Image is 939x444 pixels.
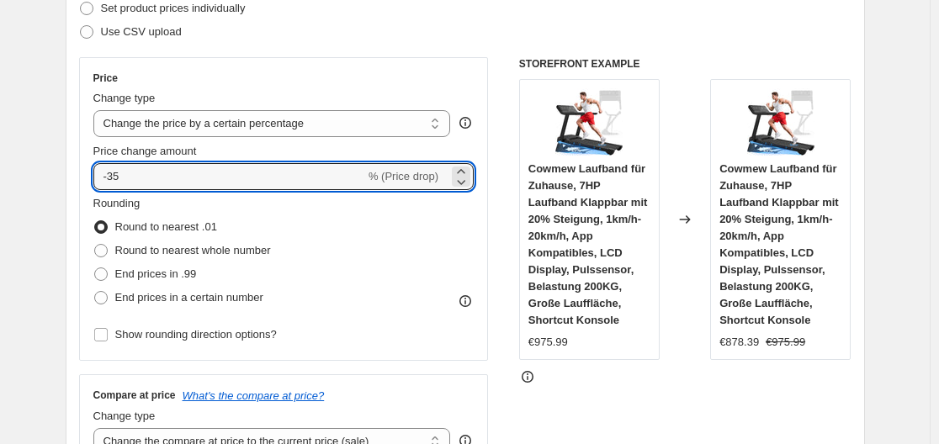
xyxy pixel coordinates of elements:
span: Round to nearest whole number [115,244,271,256]
span: Round to nearest .01 [115,220,217,233]
span: End prices in .99 [115,267,197,280]
h3: Price [93,71,118,85]
div: help [457,114,474,131]
span: Rounding [93,197,141,209]
span: Change type [93,410,156,422]
span: Show rounding direction options? [115,328,277,341]
span: Use CSV upload [101,25,182,38]
span: Cowmew Laufband für Zuhause, 7HP Laufband Klappbar mit 20% Steigung, 1km/h- 20km/h, App Kompatibl... [719,162,839,326]
span: Set product prices individually [101,2,246,14]
h6: STOREFRONT EXAMPLE [519,57,851,71]
span: Change type [93,92,156,104]
span: End prices in a certain number [115,291,263,304]
span: % (Price drop) [369,170,438,182]
img: 612IIsGqzyL_80x.jpg [555,88,623,156]
input: -15 [93,163,365,190]
button: What's the compare at price? [183,389,325,402]
span: Cowmew Laufband für Zuhause, 7HP Laufband Klappbar mit 20% Steigung, 1km/h- 20km/h, App Kompatibl... [528,162,648,326]
div: €975.99 [528,334,568,351]
span: Price change amount [93,145,197,157]
h3: Compare at price [93,388,176,402]
strike: €975.99 [766,334,805,351]
div: €878.39 [719,334,759,351]
img: 612IIsGqzyL_80x.jpg [747,88,814,156]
